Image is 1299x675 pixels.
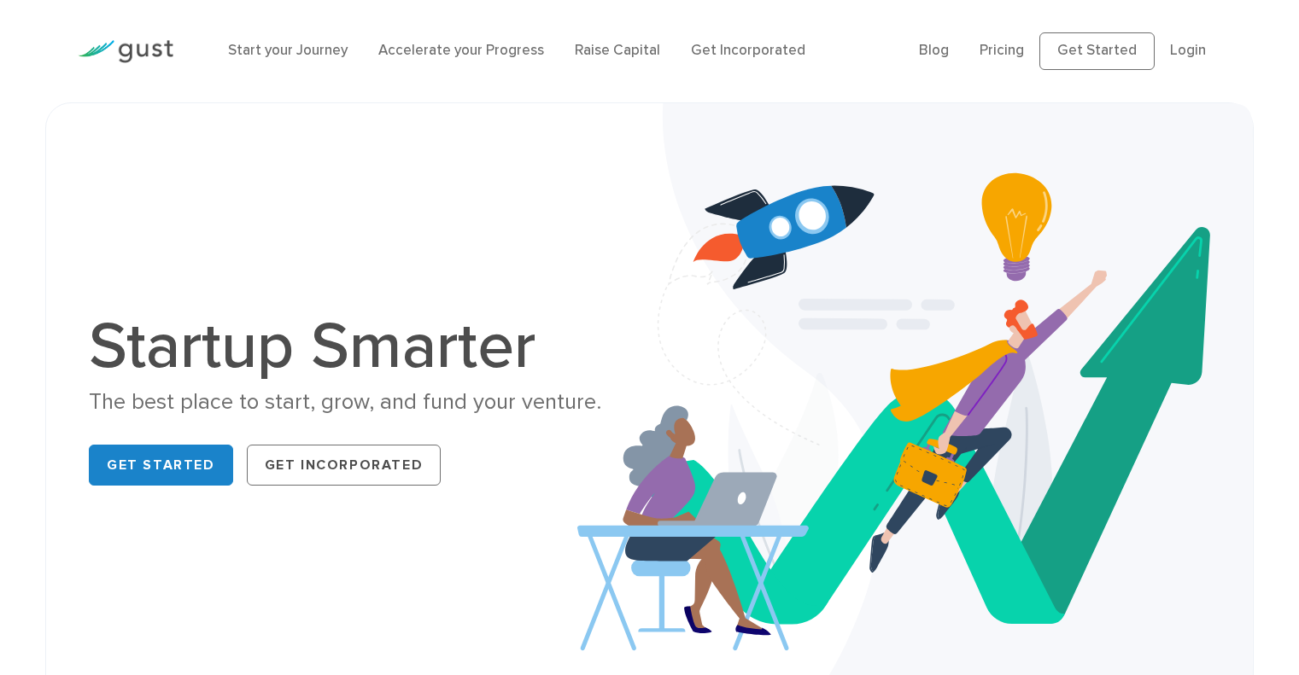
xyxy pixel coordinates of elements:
a: Raise Capital [575,42,660,59]
a: Login [1170,42,1206,59]
h1: Startup Smarter [89,314,636,379]
a: Get Started [89,445,233,486]
div: The best place to start, grow, and fund your venture. [89,387,636,417]
a: Get Incorporated [247,445,442,486]
a: Blog [919,42,949,59]
a: Start your Journey [228,42,348,59]
a: Get Incorporated [691,42,805,59]
a: Get Started [1039,32,1155,70]
a: Pricing [980,42,1024,59]
a: Accelerate your Progress [378,42,544,59]
img: Gust Logo [78,40,173,63]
